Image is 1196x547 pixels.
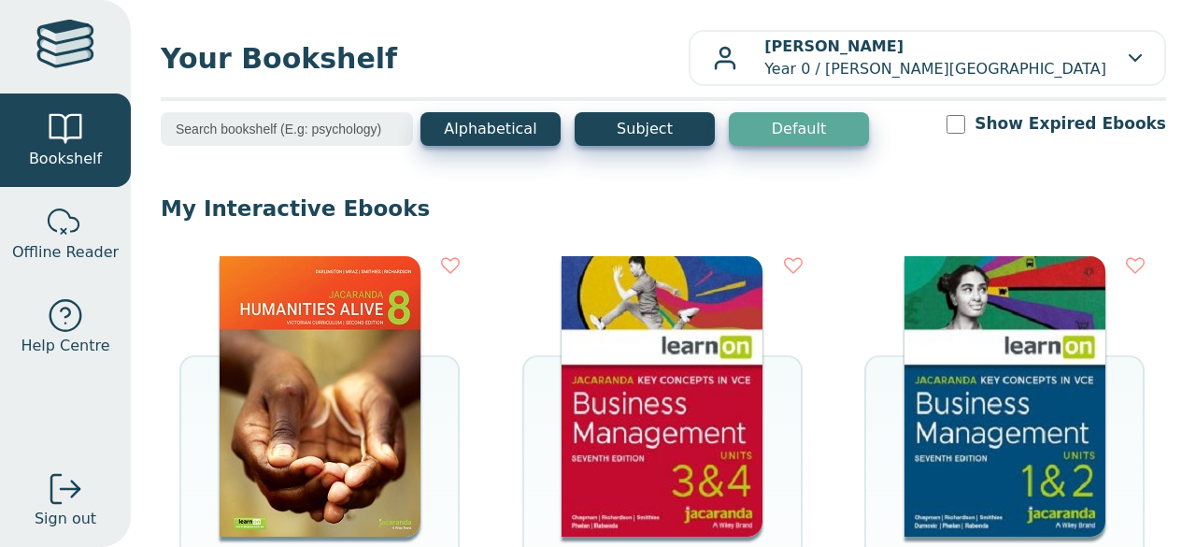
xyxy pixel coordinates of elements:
[21,335,109,357] span: Help Centre
[975,112,1166,136] label: Show Expired Ebooks
[161,37,689,79] span: Your Bookshelf
[161,112,413,146] input: Search bookshelf (E.g: psychology)
[764,37,904,55] b: [PERSON_NAME]
[689,30,1166,86] button: [PERSON_NAME]Year 0 / [PERSON_NAME][GEOGRAPHIC_DATA]
[575,112,715,146] button: Subject
[35,508,96,530] span: Sign out
[29,148,102,170] span: Bookshelf
[904,256,1105,537] img: 6de7bc63-ffc5-4812-8446-4e17a3e5be0d.jpg
[161,194,1166,223] p: My Interactive Ebooks
[12,241,119,264] span: Offline Reader
[729,112,869,146] button: Default
[220,256,420,537] img: bee2d5d4-7b91-e911-a97e-0272d098c78b.jpg
[764,36,1106,80] p: Year 0 / [PERSON_NAME][GEOGRAPHIC_DATA]
[562,256,762,537] img: cfdd67b8-715a-4f04-bef2-4b9ce8a41cb7.jpg
[420,112,561,146] button: Alphabetical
